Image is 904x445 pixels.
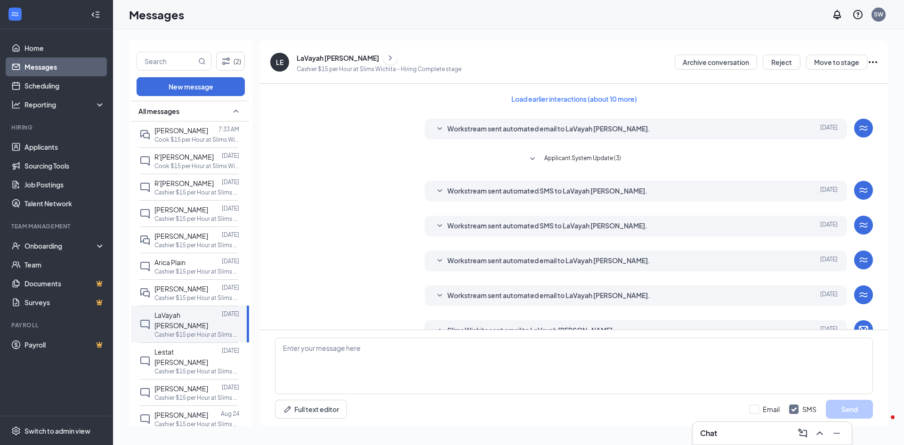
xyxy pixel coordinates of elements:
[283,405,292,414] svg: Pen
[447,290,650,301] span: Workstream sent automated email to LaVayah [PERSON_NAME].
[154,294,239,302] p: Cashier $15 per Hour at Slims Wichita
[527,154,538,165] svg: SmallChevronDown
[814,428,825,439] svg: ChevronUp
[24,57,105,76] a: Messages
[24,241,97,251] div: Onboarding
[826,400,873,419] button: Send
[154,232,208,240] span: [PERSON_NAME]
[222,310,239,318] p: [DATE]
[11,123,103,131] div: Hiring
[154,394,239,402] p: Cashier $15 per Hour at Slims Wichita
[139,155,151,167] svg: ChatInactive
[91,10,100,19] svg: Collapse
[154,188,239,196] p: Cashier $15 per Hour at Slims Wichita
[434,186,445,197] svg: SmallChevronDown
[154,258,186,267] span: Arica Plain
[434,290,445,301] svg: SmallChevronDown
[820,220,838,232] span: [DATE]
[872,413,895,436] iframe: Intercom live chat
[11,100,21,109] svg: Analysis
[11,321,103,329] div: Payroll
[222,231,239,239] p: [DATE]
[139,287,151,299] svg: DoubleChat
[24,293,105,312] a: SurveysCrown
[763,55,800,70] button: Reject
[24,175,105,194] a: Job Postings
[24,76,105,95] a: Scheduling
[222,178,239,186] p: [DATE]
[820,123,838,135] span: [DATE]
[220,56,232,67] svg: Filter
[806,55,867,70] button: Move to stage
[447,220,647,232] span: Workstream sent automated SMS to LaVayah [PERSON_NAME].
[24,100,105,109] div: Reporting
[831,428,842,439] svg: Minimize
[139,261,151,272] svg: ChatInactive
[216,52,245,71] button: Filter (2)
[829,426,844,441] button: Minimize
[447,123,650,135] span: Workstream sent automated email to LaVayah [PERSON_NAME].
[154,215,239,223] p: Cashier $15 per Hour at Slims Wichita
[24,255,105,274] a: Team
[222,283,239,291] p: [DATE]
[139,208,151,219] svg: ChatInactive
[11,222,103,230] div: Team Management
[154,179,214,187] span: R'[PERSON_NAME]
[139,356,151,367] svg: ChatInactive
[10,9,20,19] svg: WorkstreamLogo
[544,154,621,165] span: Applicant System Update (3)
[137,52,196,70] input: Search
[858,185,869,196] svg: WorkstreamLogo
[24,335,105,354] a: PayrollCrown
[700,428,717,438] h3: Chat
[154,126,208,135] span: [PERSON_NAME]
[858,254,869,266] svg: WorkstreamLogo
[297,53,379,63] div: LaVayah [PERSON_NAME]
[820,255,838,267] span: [DATE]
[820,290,838,301] span: [DATE]
[831,9,843,20] svg: Notifications
[24,138,105,156] a: Applicants
[858,324,869,335] svg: Email
[154,348,208,366] span: Lestat [PERSON_NAME]
[434,255,445,267] svg: SmallChevronDown
[221,410,239,418] p: Aug 24
[447,255,650,267] span: Workstream sent automated email to LaVayah [PERSON_NAME].
[154,420,239,428] p: Cashier $15 per Hour at Slims Wichita
[858,289,869,300] svg: WorkstreamLogo
[154,205,208,214] span: [PERSON_NAME]
[222,204,239,212] p: [DATE]
[434,123,445,135] svg: SmallChevronDown
[527,154,621,165] button: SmallChevronDownApplicant System Update (3)
[874,10,883,18] div: SW
[230,105,242,117] svg: SmallChevronUp
[154,241,239,249] p: Cashier $15 per Hour at Slims Wichita
[154,411,208,419] span: [PERSON_NAME]
[218,125,239,133] p: 7:33 AM
[820,186,838,197] span: [DATE]
[154,384,208,393] span: [PERSON_NAME]
[154,284,208,293] span: [PERSON_NAME]
[222,383,239,391] p: [DATE]
[675,55,757,70] button: Archive conversation
[222,347,239,355] p: [DATE]
[139,413,151,425] svg: ChatInactive
[797,428,808,439] svg: ComposeMessage
[154,367,239,375] p: Cashier $15 per Hour at Slims Wichita
[11,241,21,251] svg: UserCheck
[139,235,151,246] svg: DoubleChat
[386,52,395,64] svg: ChevronRight
[24,194,105,213] a: Talent Network
[24,274,105,293] a: DocumentsCrown
[447,325,615,336] span: Slims Wichita sent email to LaVayah [PERSON_NAME].
[503,91,645,106] button: Load earlier interactions (about 10 more)
[795,426,810,441] button: ComposeMessage
[24,426,90,436] div: Switch to admin view
[24,39,105,57] a: Home
[812,426,827,441] button: ChevronUp
[139,129,151,140] svg: DoubleChat
[154,311,208,330] span: LaVayah [PERSON_NAME]
[434,220,445,232] svg: SmallChevronDown
[154,331,239,339] p: Cashier $15 per Hour at Slims Wichita
[154,162,239,170] p: Cook $15 per Hour at Slims Wichita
